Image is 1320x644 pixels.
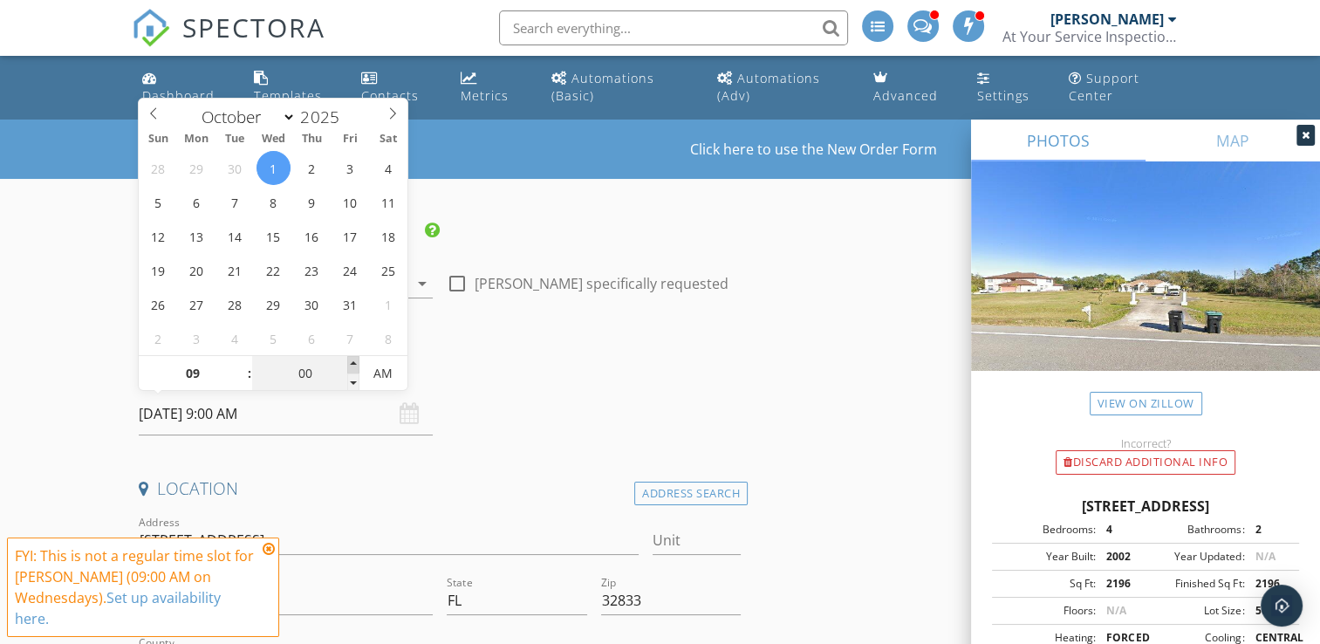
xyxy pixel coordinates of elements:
[997,603,1096,619] div: Floors:
[372,287,406,321] span: November 1, 2025
[461,87,509,104] div: Metrics
[182,9,325,45] span: SPECTORA
[218,151,252,185] span: September 30, 2025
[135,63,233,113] a: Dashboard
[1146,549,1244,565] div: Year Updated:
[971,436,1320,450] div: Incorrect?
[873,87,938,104] div: Advanced
[180,287,214,321] span: October 27, 2025
[372,253,406,287] span: October 25, 2025
[866,63,956,113] a: Advanced
[544,63,696,113] a: Automations (Basic)
[1050,10,1164,28] div: [PERSON_NAME]
[218,321,252,355] span: November 4, 2025
[372,321,406,355] span: November 8, 2025
[141,151,175,185] span: September 28, 2025
[139,358,741,380] h4: Date/Time
[295,219,329,253] span: October 16, 2025
[295,321,329,355] span: November 6, 2025
[141,253,175,287] span: October 19, 2025
[1244,576,1294,592] div: 2196
[180,151,214,185] span: September 29, 2025
[256,287,291,321] span: October 29, 2025
[1090,392,1202,415] a: View on Zillow
[180,321,214,355] span: November 3, 2025
[1096,549,1146,565] div: 2002
[454,63,530,113] a: Metrics
[141,185,175,219] span: October 5, 2025
[372,185,406,219] span: October 11, 2025
[247,63,340,113] a: Templates
[139,393,433,435] input: Select date
[333,151,367,185] span: October 3, 2025
[295,185,329,219] span: October 9, 2025
[354,63,440,113] a: Contacts
[331,134,369,145] span: Fri
[1096,522,1146,538] div: 4
[139,477,741,500] h4: Location
[142,87,215,104] div: Dashboard
[971,120,1146,161] a: PHOTOS
[997,576,1096,592] div: Sq Ft:
[218,287,252,321] span: October 28, 2025
[256,321,291,355] span: November 5, 2025
[690,142,937,156] a: Click here to use the New Order Form
[215,134,254,145] span: Tue
[218,253,252,287] span: October 21, 2025
[256,151,291,185] span: October 1, 2025
[977,87,1029,104] div: Settings
[971,161,1320,413] img: streetview
[139,134,177,145] span: Sun
[475,275,728,292] label: [PERSON_NAME] specifically requested
[997,522,1096,538] div: Bedrooms:
[254,87,322,104] div: Templates
[1068,70,1139,104] div: Support Center
[218,185,252,219] span: October 7, 2025
[359,356,407,391] span: Click to toggle
[295,253,329,287] span: October 23, 2025
[412,273,433,294] i: arrow_drop_down
[180,185,214,219] span: October 6, 2025
[15,545,257,629] div: FYI: This is not a regular time slot for [PERSON_NAME] (09:00 AM on Wednesdays).
[180,219,214,253] span: October 13, 2025
[256,253,291,287] span: October 22, 2025
[997,549,1096,565] div: Year Built:
[1244,522,1294,538] div: 2
[296,106,353,128] input: Year
[1146,120,1320,161] a: MAP
[132,9,170,47] img: The Best Home Inspection Software - Spectora
[634,482,748,505] div: Address Search
[333,253,367,287] span: October 24, 2025
[141,321,175,355] span: November 2, 2025
[132,24,325,60] a: SPECTORA
[256,185,291,219] span: October 8, 2025
[1244,603,1294,619] div: 50113
[292,134,331,145] span: Thu
[141,219,175,253] span: October 12, 2025
[295,151,329,185] span: October 2, 2025
[333,321,367,355] span: November 7, 2025
[992,496,1299,517] div: [STREET_ADDRESS]
[1106,603,1126,618] span: N/A
[369,134,407,145] span: Sat
[1002,28,1177,45] div: At Your Service Inspections LLC
[177,134,215,145] span: Mon
[15,588,221,628] a: Set up availability here.
[499,10,848,45] input: Search everything...
[1061,63,1184,113] a: Support Center
[372,219,406,253] span: October 18, 2025
[1255,549,1275,564] span: N/A
[295,287,329,321] span: October 30, 2025
[254,134,292,145] span: Wed
[256,219,291,253] span: October 15, 2025
[333,219,367,253] span: October 17, 2025
[372,151,406,185] span: October 4, 2025
[1146,522,1244,538] div: Bathrooms:
[551,70,654,104] div: Automations (Basic)
[333,287,367,321] span: October 31, 2025
[180,253,214,287] span: October 20, 2025
[970,63,1048,113] a: Settings
[246,356,251,391] span: :
[1146,603,1244,619] div: Lot Size:
[1261,585,1303,627] div: Open Intercom Messenger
